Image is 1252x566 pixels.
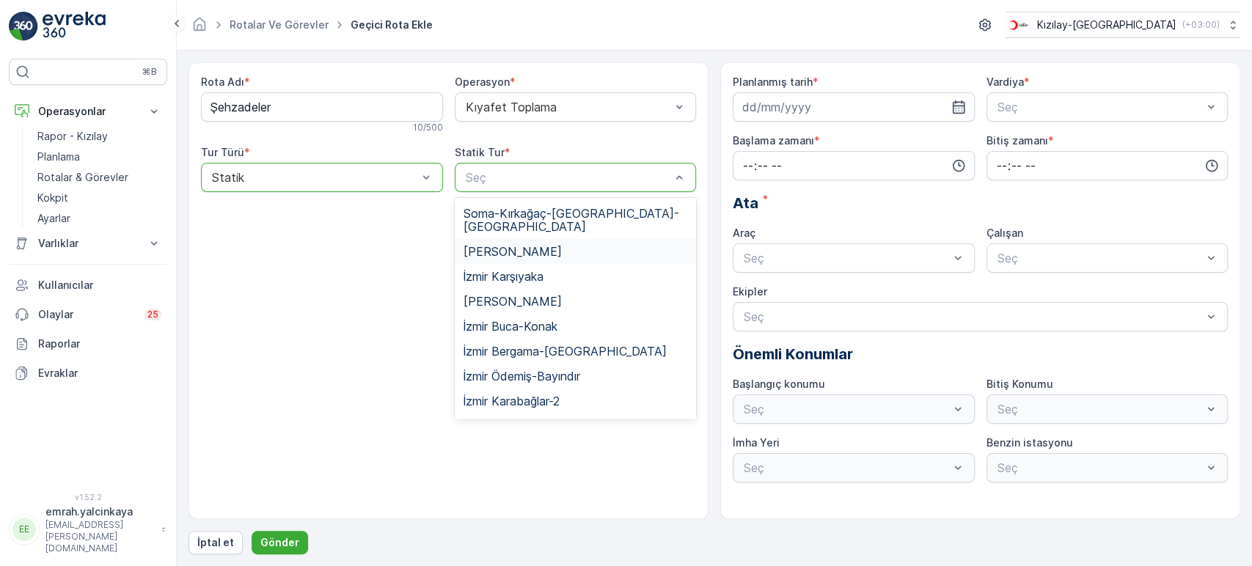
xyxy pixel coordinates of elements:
label: Rota Adı [201,76,244,88]
p: ⌘B [142,66,157,78]
span: v 1.52.2 [9,493,167,501]
span: İzmir Karşıyaka [464,270,543,283]
button: Gönder [252,531,308,554]
a: Olaylar25 [9,300,167,329]
p: Önemli Konumlar [733,343,1228,365]
label: Araç [733,227,755,239]
img: k%C4%B1z%C4%B1lay_jywRncg.png [1006,17,1031,33]
label: Benzin istasyonu [986,436,1073,449]
span: İzmir Karabağlar-2 [464,394,560,408]
p: Rotalar & Görevler [37,170,128,185]
span: Ata [733,192,758,214]
a: Rotalar & Görevler [32,167,167,188]
p: Seç [466,169,671,186]
img: logo [9,12,38,41]
span: Geçici Rota Ekle [348,18,436,32]
p: Seç [744,249,949,267]
a: Ayarlar [32,208,167,229]
p: emrah.yalcinkaya [45,504,154,519]
label: Bitiş Konumu [986,378,1053,390]
p: Ayarlar [37,211,70,226]
span: İzmir Ödemiş-Bayındır [464,370,580,383]
p: Gönder [260,535,299,550]
label: Planlanmış tarih [733,76,813,88]
button: Kızılay-[GEOGRAPHIC_DATA](+03:00) [1006,12,1240,38]
p: ( +03:00 ) [1182,19,1220,31]
p: Varlıklar [38,236,138,251]
label: Çalışan [986,227,1023,239]
a: Kullanıcılar [9,271,167,300]
a: Kokpit [32,188,167,208]
p: Kokpit [37,191,68,205]
p: [EMAIL_ADDRESS][PERSON_NAME][DOMAIN_NAME] [45,519,154,554]
div: EE [12,518,36,541]
span: İzmir Bergama-[GEOGRAPHIC_DATA] [464,345,667,358]
button: Operasyonlar [9,97,167,126]
button: EEemrah.yalcinkaya[EMAIL_ADDRESS][PERSON_NAME][DOMAIN_NAME] [9,504,167,554]
span: [PERSON_NAME] [464,245,562,258]
label: Ekipler [733,285,767,298]
p: Evraklar [38,366,161,381]
p: Planlama [37,150,80,164]
span: Soma-Kırkağaç-[GEOGRAPHIC_DATA]-[GEOGRAPHIC_DATA] [464,207,688,233]
label: Bitiş zamanı [986,134,1048,147]
label: Statik Tur [455,146,505,158]
label: İmha Yeri [733,436,780,449]
label: Başlangıç konumu [733,378,825,390]
a: Rapor - Kızılay [32,126,167,147]
span: İzmir Buca-Konak [464,320,557,333]
p: Operasyonlar [38,104,138,119]
p: Kullanıcılar [38,278,161,293]
p: Kızılay-[GEOGRAPHIC_DATA] [1037,18,1176,32]
input: dd/mm/yyyy [733,92,975,122]
p: Rapor - Kızılay [37,129,108,144]
p: 10 / 500 [413,122,443,133]
a: Evraklar [9,359,167,388]
a: Ana Sayfa [191,22,208,34]
a: Planlama [32,147,167,167]
p: Seç [997,98,1203,116]
label: Vardiya [986,76,1024,88]
button: İptal et [188,531,243,554]
p: Olaylar [38,307,136,322]
p: İptal et [197,535,234,550]
p: Raporlar [38,337,161,351]
a: Raporlar [9,329,167,359]
a: Rotalar ve Görevler [230,18,329,31]
label: Başlama zamanı [733,134,814,147]
span: [PERSON_NAME] [464,295,562,308]
label: Tur Türü [201,146,244,158]
p: Seç [997,249,1203,267]
button: Varlıklar [9,229,167,258]
p: 25 [147,309,158,320]
label: Operasyon [455,76,510,88]
img: logo_light-DOdMpM7g.png [43,12,106,41]
p: Seç [744,308,1202,326]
